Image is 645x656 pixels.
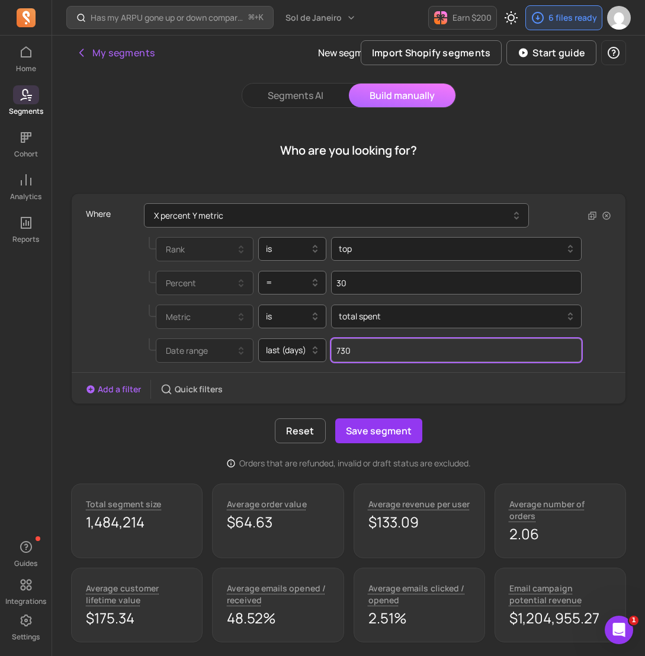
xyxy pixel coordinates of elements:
[10,192,41,201] p: Analytics
[86,609,188,628] p: $175.34
[368,583,470,606] p: Average emails clicked / opened
[12,235,39,244] p: Reports
[175,383,223,395] p: Quick filters
[548,12,597,24] p: 6 files ready
[5,597,46,606] p: Integrations
[331,271,582,295] input: Value for filter clause
[607,6,631,30] img: avatar
[509,498,611,522] p: Average number of orders
[506,40,596,65] button: Start guide
[318,46,378,60] p: New segment
[66,6,274,29] button: Has my ARPU gone up or down compared to last month or last year?⌘+K
[629,616,638,625] span: 1
[144,203,529,228] button: X percent Y metric
[86,383,141,395] button: Add a filter
[239,457,471,469] p: Orders that are refunded, invalid or draft status are excluded.
[368,513,470,532] p: $133.09
[227,609,329,628] p: 48.52%
[509,583,611,606] p: Email campaign potential revenue
[91,12,244,24] p: Has my ARPU gone up or down compared to last month or last year?
[242,84,349,107] button: Segments AI
[86,583,188,606] p: Average customer lifetime value
[9,107,43,116] p: Segments
[156,237,253,261] button: Rank
[71,41,159,65] button: My segments
[335,418,422,443] button: Save segment
[248,11,255,25] kbd: ⌘
[361,40,502,65] button: Import Shopify segments
[275,418,325,443] button: Reset
[156,305,253,329] button: Metric
[349,84,455,107] button: Build manually
[368,498,470,510] p: Average revenue per user
[86,498,161,510] p: Total segment size
[13,535,39,571] button: Guides
[12,632,40,642] p: Settings
[280,142,417,159] h1: Who are you looking for?
[227,513,329,532] p: $64.63
[499,6,523,30] button: Toggle dark mode
[156,271,253,295] button: Percent
[156,338,253,363] button: Date range
[509,524,611,543] p: 2.06
[86,513,188,532] p: 1,484,214
[285,12,342,24] span: Sol de Janeiro
[331,338,582,362] input: Value for filter clause
[14,149,38,159] p: Cohort
[453,12,492,24] p: Earn $200
[428,6,497,30] button: Earn $200
[227,498,306,510] p: Average order value
[278,7,363,28] button: Sol de Janeiro
[368,609,470,628] p: 2.51%
[532,46,585,60] p: Start guide
[14,559,37,568] p: Guides
[86,203,111,225] p: Where
[161,383,223,395] button: Quick filters
[16,64,36,73] p: Home
[259,13,264,23] kbd: K
[605,616,633,644] iframe: Intercom live chat
[227,583,329,606] p: Average emails opened / received
[509,609,611,628] p: $1,204,955.27
[249,11,264,24] span: +
[525,5,602,30] button: 6 files ready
